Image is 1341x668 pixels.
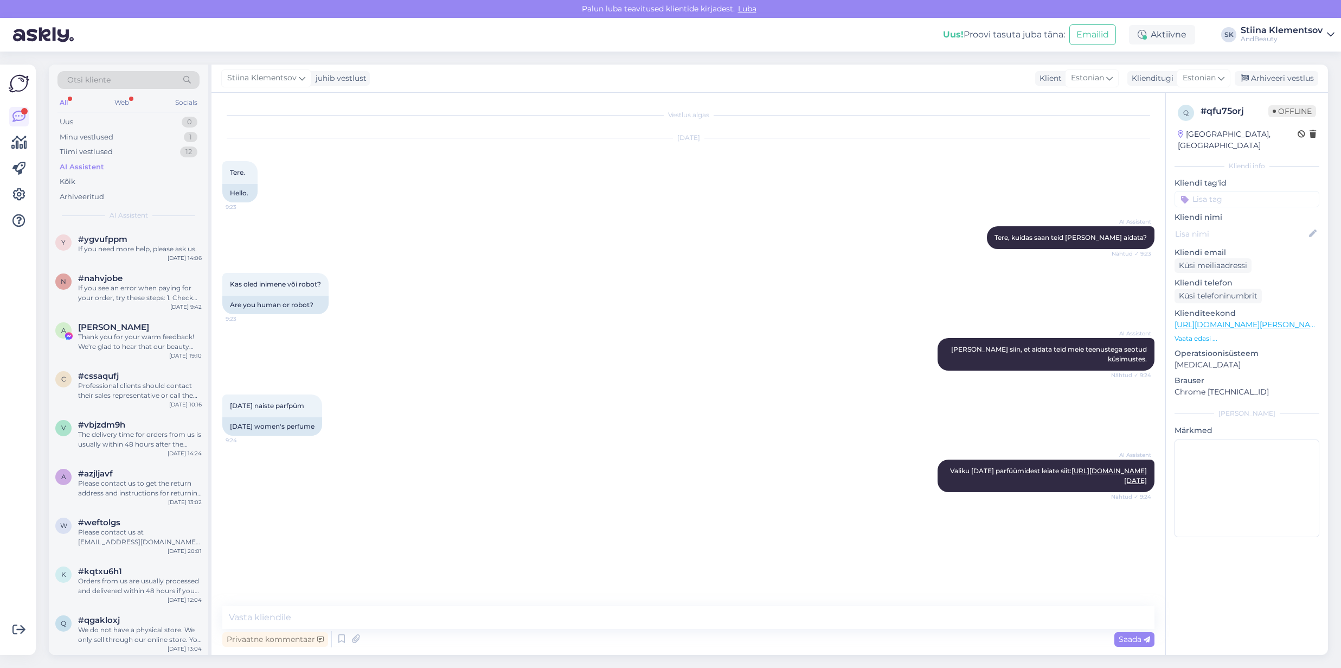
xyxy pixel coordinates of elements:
div: Klient [1035,73,1062,84]
div: Tiimi vestlused [60,147,113,157]
div: If you need more help, please ask us. [78,244,202,254]
div: [DATE] 9:42 [170,303,202,311]
div: [GEOGRAPHIC_DATA], [GEOGRAPHIC_DATA] [1178,129,1298,151]
div: [DATE] [222,133,1154,143]
div: [DATE] 12:04 [168,596,202,604]
input: Lisa tag [1175,191,1319,207]
span: AI Assistent [1111,329,1151,338]
b: Uus! [943,29,964,40]
span: Estonian [1183,72,1216,84]
div: 0 [182,117,197,128]
div: Privaatne kommentaar [222,632,328,647]
div: All [57,96,70,110]
span: n [61,277,66,285]
div: Küsi meiliaadressi [1175,258,1252,273]
p: Operatsioonisüsteem [1175,348,1319,359]
span: Tere, kuidas saan teid [PERSON_NAME] aidata? [994,233,1147,241]
div: [DATE] 10:16 [169,400,202,409]
span: #cssaqufj [78,371,119,381]
div: Vestlus algas [222,110,1154,120]
span: Nähtud ✓ 9:23 [1111,250,1151,258]
div: Professional clients should contact their sales representative or call the phone number we provid... [78,381,202,400]
p: Brauser [1175,375,1319,386]
span: Estonian [1071,72,1104,84]
span: A [61,326,66,334]
p: Kliendi tag'id [1175,177,1319,189]
a: Stiina KlementsovAndBeauty [1241,26,1334,43]
div: [DATE] 13:04 [168,645,202,653]
span: v [61,424,66,432]
div: [DATE] 14:24 [168,449,202,457]
div: juhib vestlust [311,73,367,84]
span: 9:24 [226,436,266,444]
span: [DATE] naiste parfpüm [230,402,304,410]
div: Arhiveeri vestlus [1235,71,1318,86]
p: Kliendi email [1175,247,1319,258]
span: Angelina Rebane [78,322,149,332]
div: [DATE] 20:01 [168,547,202,555]
span: Stiina Klementsov [227,72,297,84]
div: Aktiivne [1129,25,1195,44]
div: If you see an error when paying for your order, try these steps: 1. Check Order Status: Log into ... [78,283,202,303]
div: Hello. [222,184,258,202]
span: Valiku [DATE] parfüümidest leiate siit: [950,467,1147,485]
div: Klienditugi [1127,73,1173,84]
div: Uus [60,117,73,128]
span: c [61,375,66,383]
span: #vbjzdm9h [78,420,125,430]
span: q [61,619,66,627]
p: Klienditeekond [1175,308,1319,319]
span: Tere. [230,168,245,176]
div: Stiina Klementsov [1241,26,1323,35]
div: # qfu75orj [1201,105,1268,118]
div: Proovi tasuta juba täna: [943,28,1065,41]
span: Nähtud ✓ 9:24 [1111,371,1151,379]
div: [DATE] 14:06 [168,254,202,262]
span: q [1183,109,1189,117]
p: Vaata edasi ... [1175,334,1319,343]
div: [DATE] women's perfume [222,417,322,436]
div: Please contact us to get the return address and instructions for returning the item that doesn't ... [78,479,202,498]
span: #nahvjobe [78,273,123,283]
img: Askly Logo [9,73,29,94]
p: Märkmed [1175,425,1319,436]
span: AI Assistent [1111,218,1151,226]
div: 1 [184,132,197,143]
p: Kliendi telefon [1175,277,1319,289]
div: Socials [173,96,200,110]
span: Offline [1268,105,1316,117]
div: [DATE] 13:02 [168,498,202,506]
div: Orders from us are usually processed and delivered within 48 hours if you order before 13:00. But... [78,576,202,596]
div: Minu vestlused [60,132,113,143]
span: #weftolgs [78,518,120,527]
p: [MEDICAL_DATA] [1175,359,1319,371]
div: [PERSON_NAME] [1175,409,1319,418]
span: #qgakloxj [78,615,120,625]
div: The delivery time for orders from us is usually within 48 hours after the order is confirmed, if ... [78,430,202,449]
div: Arhiveeritud [60,192,104,202]
span: #ygvufppm [78,234,127,244]
span: k [61,570,66,578]
span: y [61,238,66,246]
div: [DATE] 19:10 [169,352,202,360]
p: Kliendi nimi [1175,212,1319,223]
span: 9:23 [226,315,266,323]
div: 12 [180,147,197,157]
span: [PERSON_NAME] siin, et aidata teid meie teenustega seotud küsimustes. [951,345,1148,363]
span: Luba [735,4,760,14]
div: SK [1221,27,1236,42]
div: AI Assistent [60,162,104,173]
div: Thank you for your warm feedback! We're glad to hear that our beauty boxes bring joy and discover... [78,332,202,352]
span: AI Assistent [110,211,148,220]
span: Kas oled inimene või robot? [230,280,321,288]
button: Emailid [1069,24,1116,45]
div: AndBeauty [1241,35,1323,43]
input: Lisa nimi [1175,228,1307,240]
div: Kõik [60,176,75,187]
span: w [60,521,67,530]
span: #kqtxu6h1 [78,567,122,576]
span: a [61,473,66,481]
div: Web [112,96,131,110]
span: 9:23 [226,203,266,211]
p: Chrome [TECHNICAL_ID] [1175,386,1319,398]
